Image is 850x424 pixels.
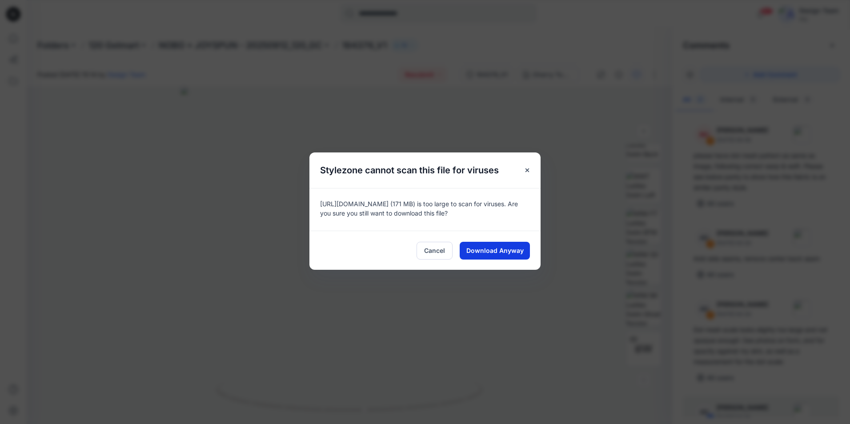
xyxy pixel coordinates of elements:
[466,246,524,255] span: Download Anyway
[519,162,535,178] button: Close
[309,188,541,231] div: [URL][DOMAIN_NAME] (171 MB) is too large to scan for viruses. Are you sure you still want to down...
[424,246,445,255] span: Cancel
[460,242,530,260] button: Download Anyway
[309,152,509,188] h5: Stylezone cannot scan this file for viruses
[417,242,453,260] button: Cancel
